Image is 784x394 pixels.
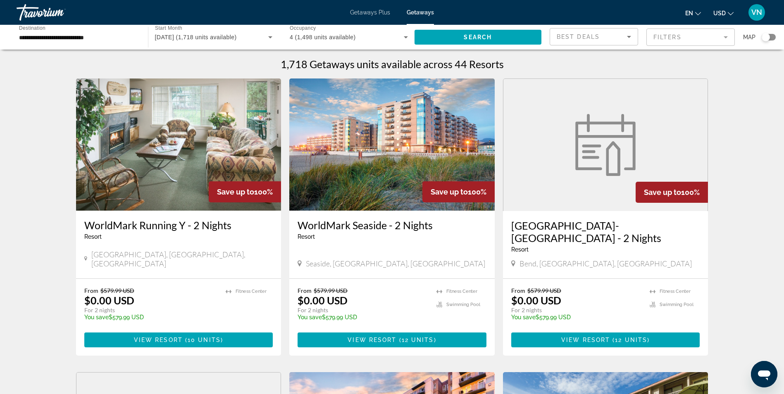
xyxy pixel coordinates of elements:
span: View Resort [561,337,610,343]
button: Filter [646,28,735,46]
span: Best Deals [557,33,600,40]
p: For 2 nights [298,306,428,314]
iframe: Button to launch messaging window [751,361,777,387]
span: [GEOGRAPHIC_DATA], [GEOGRAPHIC_DATA], [GEOGRAPHIC_DATA] [91,250,273,268]
span: Save up to [217,188,254,196]
span: Occupancy [290,26,316,31]
button: View Resort(10 units) [84,332,273,347]
span: Fitness Center [236,289,267,294]
p: $0.00 USD [84,294,134,306]
p: For 2 nights [84,306,218,314]
p: $579.99 USD [298,314,428,320]
img: 7601E01X.jpg [289,78,495,211]
a: [GEOGRAPHIC_DATA]-[GEOGRAPHIC_DATA] - 2 Nights [511,219,700,244]
span: Fitness Center [660,289,691,294]
span: Resort [511,246,529,253]
button: View Resort(12 units) [511,332,700,347]
span: en [685,10,693,17]
img: 4324I01X.jpg [76,78,281,211]
span: $579.99 USD [314,287,348,294]
span: VN [751,8,762,17]
span: USD [713,10,726,17]
a: Getaways Plus [350,9,390,16]
span: Bend, [GEOGRAPHIC_DATA], [GEOGRAPHIC_DATA] [519,259,692,268]
span: You save [511,314,536,320]
span: You save [84,314,109,320]
span: $579.99 USD [527,287,561,294]
span: Swimming Pool [446,302,480,307]
span: From [298,287,312,294]
span: Destination [19,25,45,31]
p: $579.99 USD [84,314,218,320]
div: 100% [209,181,281,202]
div: 100% [422,181,495,202]
button: Change currency [713,7,734,19]
span: 12 units [615,337,647,343]
span: Resort [298,233,315,240]
span: ( ) [183,337,223,343]
span: Seaside, [GEOGRAPHIC_DATA], [GEOGRAPHIC_DATA] [306,259,485,268]
span: Save up to [644,188,681,197]
img: week.svg [570,114,641,176]
span: Fitness Center [446,289,477,294]
a: WorldMark Running Y - 2 Nights [84,219,273,231]
span: [DATE] (1,718 units available) [155,34,237,40]
button: Change language [685,7,701,19]
button: User Menu [746,4,767,21]
button: Search [415,30,542,45]
span: You save [298,314,322,320]
p: $0.00 USD [298,294,348,306]
span: 10 units [188,337,221,343]
span: Swimming Pool [660,302,693,307]
span: Save up to [431,188,468,196]
a: Travorium [17,2,99,23]
span: View Resort [134,337,183,343]
a: Getaways [407,9,434,16]
div: 100% [636,182,708,203]
span: From [84,287,98,294]
mat-select: Sort by [557,32,631,42]
span: ( ) [396,337,436,343]
p: For 2 nights [511,306,642,314]
span: Resort [84,233,102,240]
span: Map [743,31,755,43]
span: $579.99 USD [100,287,134,294]
span: Start Month [155,26,182,31]
span: 4 (1,498 units available) [290,34,356,40]
button: View Resort(12 units) [298,332,486,347]
p: $0.00 USD [511,294,561,306]
span: View Resort [348,337,396,343]
span: 12 units [402,337,434,343]
span: Search [464,34,492,40]
a: WorldMark Seaside - 2 Nights [298,219,486,231]
span: From [511,287,525,294]
span: ( ) [610,337,650,343]
p: $579.99 USD [511,314,642,320]
h1: 1,718 Getaways units available across 44 Resorts [281,58,504,70]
